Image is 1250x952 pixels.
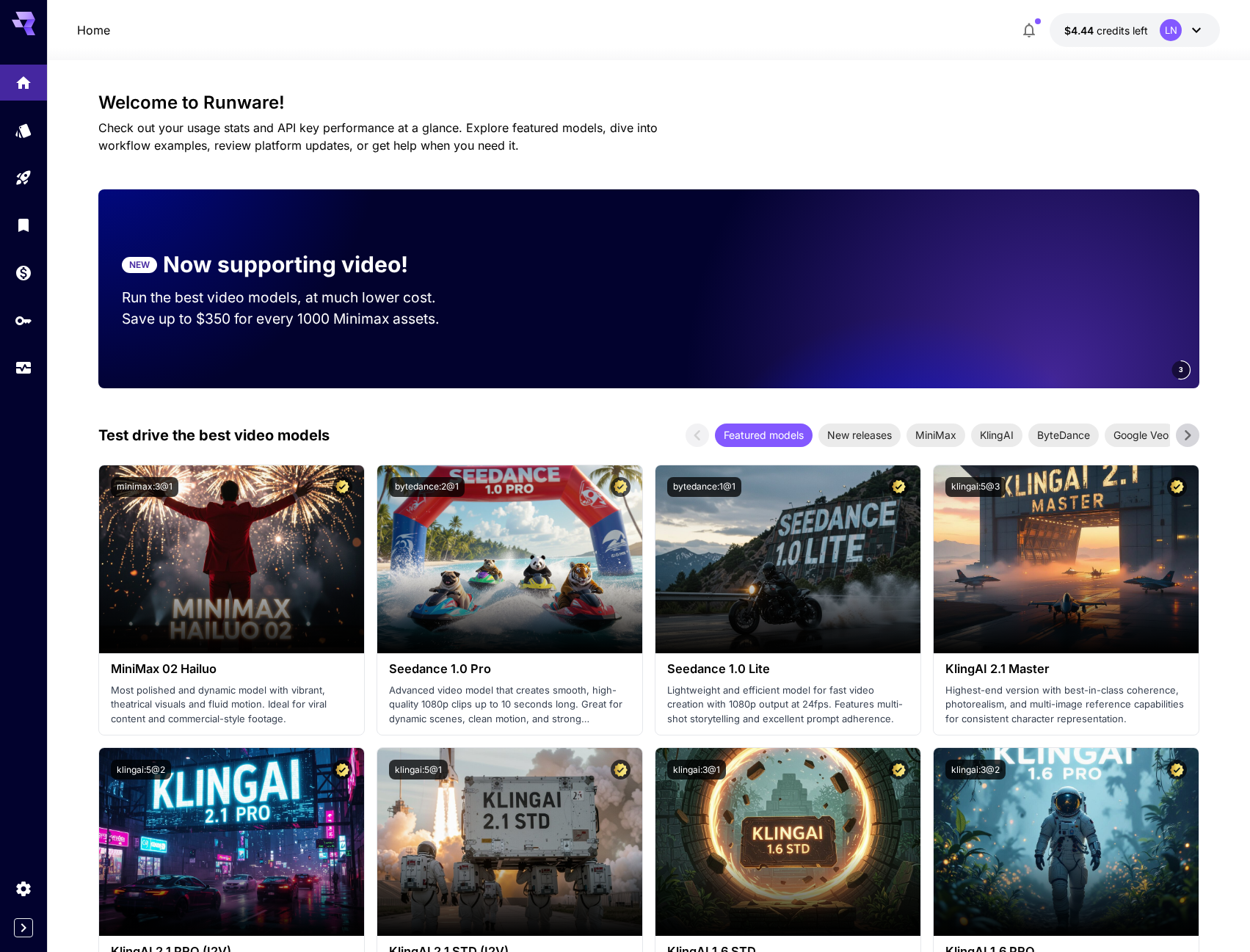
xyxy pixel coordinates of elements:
p: Test drive the best video models [98,424,330,446]
button: Certified Model – Vetted for best performance and includes a commercial license. [1167,477,1187,497]
button: Expand sidebar [14,918,33,937]
span: MiniMax [906,427,965,443]
p: Now supporting video! [163,248,408,281]
span: Check out your usage stats and API key performance at a glance. Explore featured models, dive int... [98,120,658,153]
button: klingai:3@1 [667,760,726,780]
button: Certified Model – Vetted for best performance and includes a commercial license. [611,760,631,780]
div: Usage [15,359,32,377]
div: ByteDance [1028,424,1099,447]
img: alt [655,748,920,936]
button: klingai:3@2 [945,760,1006,780]
p: Most polished and dynamic model with vibrant, theatrical visuals and fluid motion. Ideal for vira... [111,683,352,727]
nav: breadcrumb [77,21,110,39]
h3: KlingAI 2.1 Master [945,662,1187,676]
h3: MiniMax 02 Hailuo [111,662,352,676]
button: klingai:5@3 [945,477,1006,497]
span: Google Veo [1105,427,1177,443]
img: alt [99,465,364,653]
h3: Seedance 1.0 Pro [389,662,631,676]
p: NEW [129,258,150,272]
p: Save up to $350 for every 1000 Minimax assets. [122,308,464,330]
span: ByteDance [1028,427,1099,443]
button: klingai:5@2 [111,760,171,780]
p: Run the best video models, at much lower cost. [122,287,464,308]
button: klingai:5@1 [389,760,448,780]
div: Wallet [15,264,32,282]
button: bytedance:1@1 [667,477,741,497]
span: New releases [818,427,901,443]
button: Certified Model – Vetted for best performance and includes a commercial license. [1167,760,1187,780]
button: Certified Model – Vetted for best performance and includes a commercial license. [333,760,352,780]
div: Featured models [715,424,813,447]
img: alt [99,748,364,936]
div: Models [15,121,32,139]
a: Home [77,21,110,39]
img: alt [934,465,1199,653]
img: alt [655,465,920,653]
button: bytedance:2@1 [389,477,465,497]
div: Playground [15,169,32,187]
p: Highest-end version with best-in-class coherence, photorealism, and multi-image reference capabil... [945,683,1187,727]
button: minimax:3@1 [111,477,178,497]
span: 3 [1179,364,1183,375]
span: Featured models [715,427,813,443]
button: $4.44123LN [1050,13,1220,47]
h3: Welcome to Runware! [98,92,1199,113]
div: New releases [818,424,901,447]
div: KlingAI [971,424,1022,447]
div: Library [15,216,32,234]
div: Home [15,73,32,92]
button: Certified Model – Vetted for best performance and includes a commercial license. [611,477,631,497]
h3: Seedance 1.0 Lite [667,662,909,676]
img: alt [934,748,1199,936]
button: Certified Model – Vetted for best performance and includes a commercial license. [333,477,352,497]
div: Settings [15,879,32,898]
p: Advanced video model that creates smooth, high-quality 1080p clips up to 10 seconds long. Great f... [389,683,631,727]
div: API Keys [15,311,32,330]
div: MiniMax [906,424,965,447]
button: Certified Model – Vetted for best performance and includes a commercial license. [889,477,909,497]
span: $4.44 [1064,24,1097,37]
button: Certified Model – Vetted for best performance and includes a commercial license. [889,760,909,780]
img: alt [377,748,642,936]
span: KlingAI [971,427,1022,443]
p: Lightweight and efficient model for fast video creation with 1080p output at 24fps. Features mult... [667,683,909,727]
div: LN [1160,19,1182,41]
img: alt [377,465,642,653]
div: $4.44123 [1064,23,1148,38]
span: credits left [1097,24,1148,37]
div: Google Veo [1105,424,1177,447]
